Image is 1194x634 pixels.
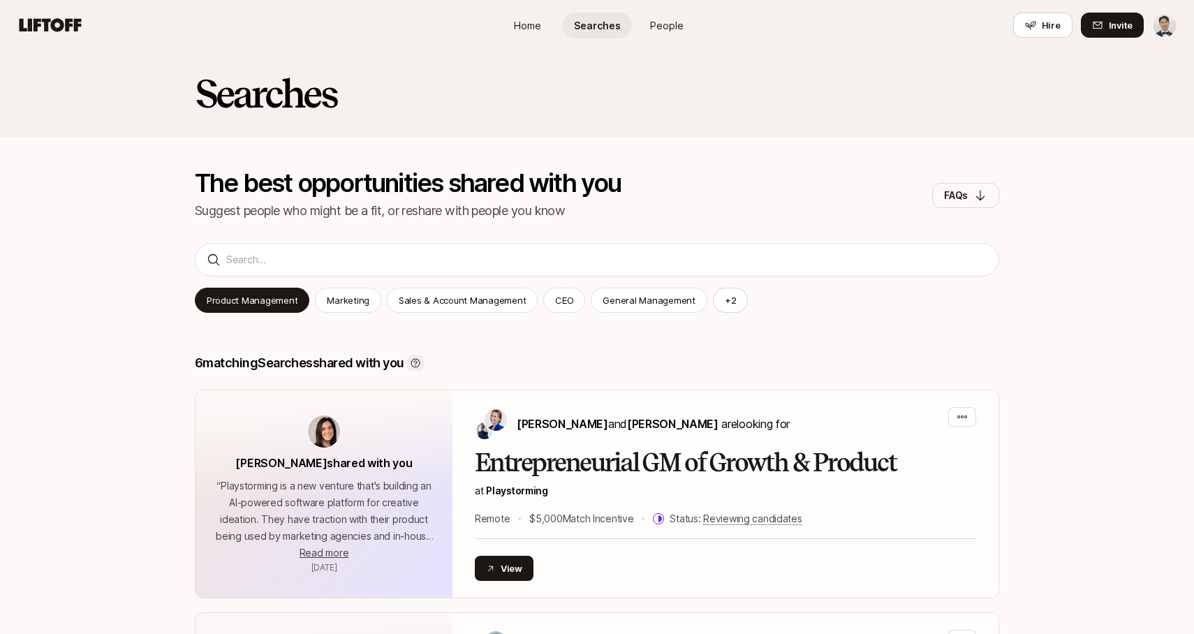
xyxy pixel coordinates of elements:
[475,510,510,527] p: Remote
[703,513,802,525] span: Reviewing candidates
[632,13,702,38] a: People
[207,293,297,307] p: Product Management
[944,187,968,204] p: FAQs
[195,170,621,196] p: The best opportunities shared with you
[670,510,802,527] p: Status:
[311,562,337,573] span: August 29, 2025 7:03am
[562,13,632,38] a: Searches
[476,422,493,439] img: Hayley Darden
[195,73,337,115] h2: Searches
[627,417,718,431] span: [PERSON_NAME]
[475,482,976,499] p: at
[555,293,573,307] p: CEO
[475,449,976,477] h2: Entrepreneurial GM of Growth & Product
[226,251,987,268] input: Search...
[608,417,718,431] span: and
[486,485,548,496] span: Playstorming
[603,293,695,307] p: General Management
[1042,18,1061,32] span: Hire
[1153,13,1177,37] img: Alexander Yoon
[650,18,684,33] span: People
[713,288,749,313] button: +2
[300,547,348,559] span: Read more
[485,408,507,431] img: Daniela Plattner
[514,18,541,33] span: Home
[932,183,999,208] button: FAQs
[300,545,348,561] button: Read more
[195,201,621,221] p: Suggest people who might be a fit, or reshare with people you know
[492,13,562,38] a: Home
[475,556,533,581] button: View
[1109,18,1133,32] span: Invite
[1081,13,1144,38] button: Invite
[517,417,608,431] span: [PERSON_NAME]
[212,478,436,545] p: “ Playstorming is a new venture that's building an AI-powered software platform for creative idea...
[529,510,633,527] p: $5,000 Match Incentive
[195,353,404,373] p: 6 matching Searches shared with you
[1013,13,1073,38] button: Hire
[308,415,340,448] img: avatar-url
[574,18,621,33] span: Searches
[1152,13,1177,38] button: Alexander Yoon
[235,456,412,470] span: [PERSON_NAME] shared with you
[517,415,790,433] p: are looking for
[327,293,369,307] p: Marketing
[399,293,526,307] p: Sales & Account Management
